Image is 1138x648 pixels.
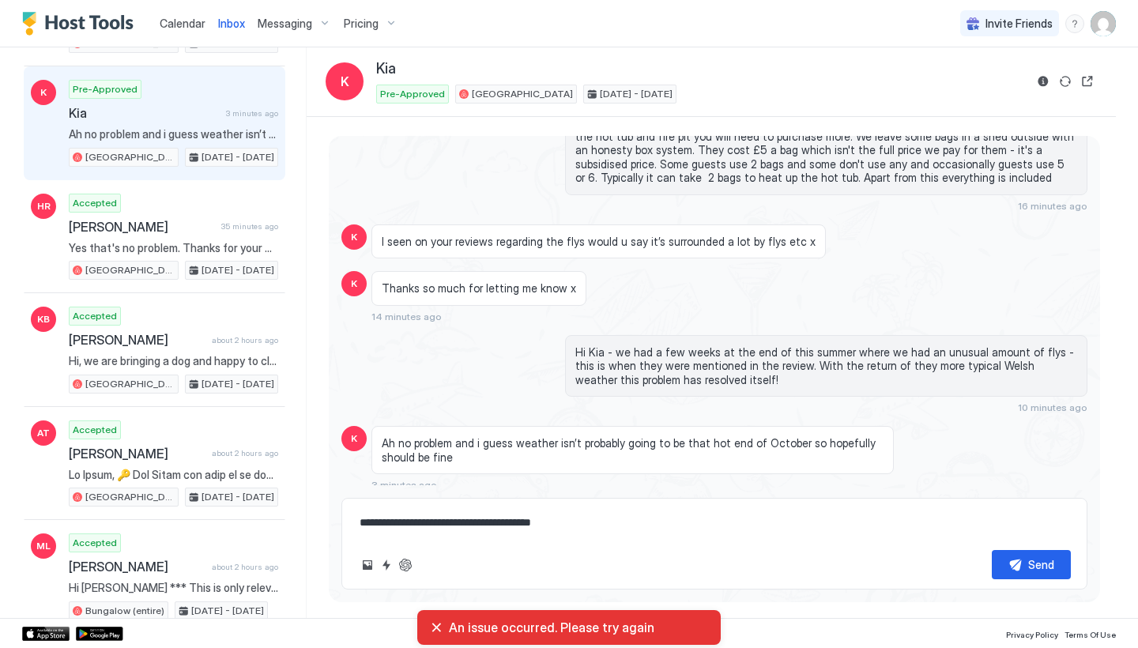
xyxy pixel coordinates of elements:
span: Inbox [218,17,245,30]
span: Ah no problem and i guess weather isn’t probably going to be that hot end of October so hopefully... [69,127,278,141]
span: [DATE] - [DATE] [202,150,274,164]
span: [DATE] - [DATE] [600,87,673,101]
span: [DATE] - [DATE] [191,604,264,618]
span: 3 minutes ago [226,108,278,119]
span: Accepted [73,423,117,437]
span: [GEOGRAPHIC_DATA] [85,263,175,277]
span: [PERSON_NAME] [69,559,205,575]
div: menu [1065,14,1084,33]
span: Pricing [344,17,379,31]
span: AT [37,426,50,440]
span: Pre-Approved [73,82,138,96]
span: about 2 hours ago [212,562,278,572]
a: Host Tools Logo [22,12,141,36]
button: Sync reservation [1056,72,1075,91]
span: [PERSON_NAME] [69,446,205,462]
span: 3 minutes ago [371,479,437,491]
button: Quick reply [377,556,396,575]
span: [GEOGRAPHIC_DATA] [472,87,573,101]
div: User profile [1091,11,1116,36]
a: Calendar [160,15,205,32]
button: ChatGPT Auto Reply [396,556,415,575]
span: HR [37,199,51,213]
button: Upload image [358,556,377,575]
button: Send [992,550,1071,579]
span: Hi [PERSON_NAME] *** This is only relevant if you are bringing Dogs *** If you are bringing your ... [69,581,278,595]
span: I seen on your reviews regarding the flys would u say it’s surrounded a lot by flys etc x [382,235,816,249]
span: Ah no problem and i guess weather isn’t probably going to be that hot end of October so hopefully... [382,436,884,464]
span: Thanks so much for letting me know x [382,281,576,296]
span: K [40,85,47,100]
span: Pre-Approved [380,87,445,101]
span: Invite Friends [985,17,1053,31]
span: K [351,230,357,244]
span: Accepted [73,536,117,550]
span: Accepted [73,309,117,323]
span: KB [37,312,50,326]
span: [PERSON_NAME] [69,332,205,348]
span: Kia [376,60,396,78]
button: Reservation information [1034,72,1053,91]
span: [GEOGRAPHIC_DATA] [85,377,175,391]
span: 14 minutes ago [371,311,442,322]
span: Messaging [258,17,312,31]
span: [DATE] - [DATE] [202,490,274,504]
span: Lo Ipsum, 🔑 Dol Sitam con adip el se doe tempori utla et dol magn. Ali enim ad 4486 🚗 Minimve Qui... [69,468,278,482]
span: [GEOGRAPHIC_DATA] [85,150,175,164]
span: Hi Kia - we had a few weeks at the end of this summer where we had an unusual amount of flys - th... [575,345,1077,387]
span: [DATE] - [DATE] [202,377,274,391]
span: K [351,431,357,446]
span: about 2 hours ago [212,448,278,458]
a: Inbox [218,15,245,32]
span: Kia [69,105,220,121]
span: Yes that's no problem. Thanks for your message. Let us know if you need help with anything [69,241,278,255]
span: K [341,72,349,91]
span: about 2 hours ago [212,335,278,345]
span: Calendar [160,17,205,30]
span: [PERSON_NAME] [69,219,215,235]
span: K [351,277,357,291]
span: Hi, we are bringing a dog and happy to clean up ourselves, we can bring our own bed for her [69,354,278,368]
span: ML [36,539,51,553]
span: [DATE] - [DATE] [202,263,274,277]
span: 16 minutes ago [1018,200,1087,212]
span: An issue occurred. Please try again [449,620,708,635]
button: Open reservation [1078,72,1097,91]
span: Bungalow (entire) [85,604,164,618]
div: Send [1028,556,1054,573]
span: 35 minutes ago [221,221,278,232]
span: 10 minutes ago [1018,401,1087,413]
span: [GEOGRAPHIC_DATA] [85,490,175,504]
span: Accepted [73,196,117,210]
span: Hi Kia - We leave some logs in the cabin which you don't have to pay for - if you're planning to ... [575,115,1077,185]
